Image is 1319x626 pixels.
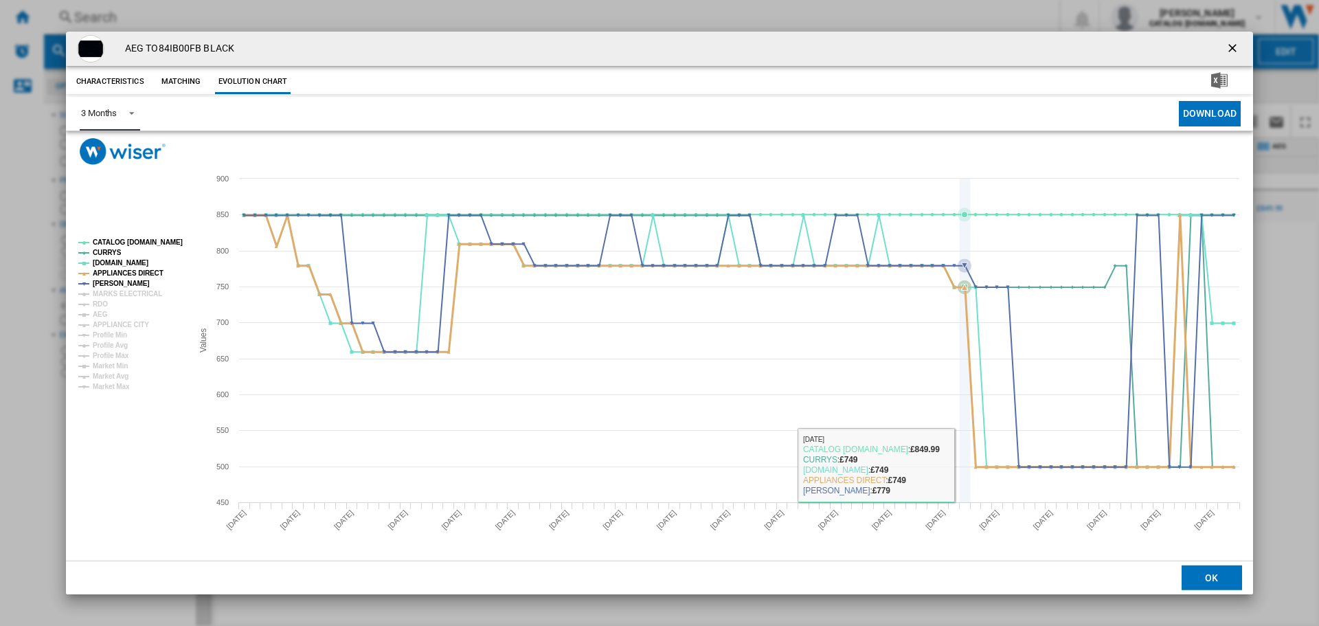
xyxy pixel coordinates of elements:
tspan: [DATE] [870,508,893,531]
button: Matching [151,69,212,94]
ng-md-icon: getI18NText('BUTTONS.CLOSE_DIALOG') [1226,41,1242,58]
tspan: Market Max [93,383,130,390]
tspan: 800 [216,247,229,255]
md-dialog: Product popup [66,32,1253,595]
tspan: [DATE] [332,508,355,531]
tspan: [DOMAIN_NAME] [93,259,148,267]
tspan: 650 [216,355,229,363]
tspan: Profile Min [93,331,127,339]
tspan: Market Min [93,362,128,370]
button: Characteristics [73,69,148,94]
tspan: [DATE] [225,508,247,531]
tspan: MARKS ELECTRICAL [93,290,162,298]
tspan: 700 [216,318,229,326]
tspan: [DATE] [816,508,839,531]
button: OK [1182,566,1242,590]
tspan: AEG [93,311,108,318]
tspan: [DATE] [440,508,462,531]
tspan: 500 [216,462,229,471]
tspan: [DATE] [279,508,302,531]
tspan: [DATE] [1085,508,1108,531]
button: Download [1179,101,1241,126]
tspan: CATALOG [DOMAIN_NAME] [93,238,183,246]
img: AEG-to84ib00fb-1.jpg [77,35,104,63]
tspan: [PERSON_NAME] [93,280,150,287]
img: excel-24x24.png [1211,72,1228,89]
button: getI18NText('BUTTONS.CLOSE_DIALOG') [1220,35,1248,63]
tspan: 900 [216,175,229,183]
tspan: [DATE] [655,508,678,531]
button: Evolution chart [215,69,291,94]
img: logo_wiser_300x94.png [80,138,166,165]
div: 3 Months [81,108,117,118]
tspan: [DATE] [709,508,732,531]
tspan: RDO [93,300,108,308]
tspan: [DATE] [601,508,624,531]
tspan: APPLIANCES DIRECT [93,269,164,277]
tspan: [DATE] [386,508,409,531]
tspan: [DATE] [978,508,1000,531]
tspan: [DATE] [763,508,785,531]
tspan: [DATE] [548,508,570,531]
tspan: Values [199,328,208,353]
tspan: [DATE] [1139,508,1162,531]
tspan: APPLIANCE CITY [93,321,149,328]
tspan: [DATE] [494,508,517,531]
tspan: Profile Avg [93,342,128,349]
tspan: 600 [216,390,229,399]
tspan: [DATE] [1031,508,1054,531]
tspan: 750 [216,282,229,291]
tspan: CURRYS [93,249,122,256]
tspan: [DATE] [924,508,947,531]
tspan: Profile Max [93,352,129,359]
tspan: 450 [216,498,229,506]
tspan: 550 [216,426,229,434]
tspan: [DATE] [1193,508,1215,531]
h4: AEG TO84IB00FB BLACK [118,42,234,56]
tspan: Market Avg [93,372,128,380]
tspan: 850 [216,210,229,219]
button: Download in Excel [1189,69,1250,94]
